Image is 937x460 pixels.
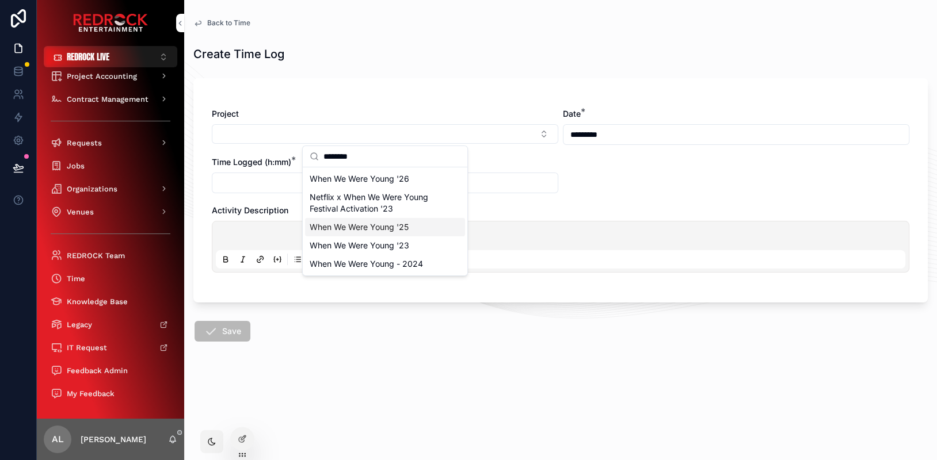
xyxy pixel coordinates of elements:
span: Organizations [67,184,117,194]
a: Jobs [44,155,177,176]
span: When We Were Young '25 [310,221,409,233]
span: Project Accounting [67,71,137,81]
span: Project [212,109,239,118]
a: My Feedback [44,383,177,404]
div: scrollable content [37,67,184,419]
h1: Create Time Log [193,46,284,62]
a: REDROCK Team [44,245,177,266]
p: [PERSON_NAME] [81,434,146,445]
span: Back to Time [207,18,250,28]
img: App logo [73,14,148,32]
span: When We Were Young - 2024 [310,258,423,270]
a: Knowledge Base [44,291,177,312]
span: Contract Management [67,94,148,104]
span: IT Request [67,343,107,352]
a: Contract Management [44,89,177,109]
a: Project Accounting [44,66,177,86]
span: Time [67,274,85,283]
span: Feedback Admin [67,366,128,375]
span: When We Were Young '23 [310,240,409,251]
span: My Feedback [67,389,115,398]
span: Requests [67,138,102,148]
div: Suggestions [303,167,467,275]
span: Netflix x When We Were Young Festival Activation '23 [310,191,447,214]
a: Venues [44,201,177,222]
span: Venues [67,207,94,217]
a: Organizations [44,178,177,199]
span: AL [52,432,64,446]
a: Back to Time [193,18,250,28]
span: When We Were Young '26 [310,173,409,185]
span: Date [563,109,581,118]
span: Legacy [67,320,92,329]
span: Activity Description [212,205,288,215]
a: IT Request [44,337,177,358]
span: REDROCK Team [67,251,125,260]
a: Legacy [44,314,177,335]
button: Select Button [212,124,558,144]
a: Feedback Admin [44,360,177,381]
button: Select Button [44,46,177,67]
span: Knowledge Base [67,297,128,306]
span: Jobs [67,161,85,171]
a: Requests [44,132,177,153]
span: REDROCK LIVE [67,51,109,63]
span: Time Logged (h:mm) [212,157,291,167]
a: Time [44,268,177,289]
